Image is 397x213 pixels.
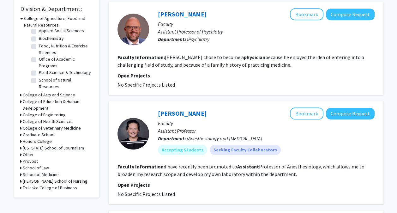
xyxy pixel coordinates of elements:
h2: Division & Department: [20,5,93,13]
label: Biochemistry [39,35,64,42]
h3: College of Health Sciences [23,118,74,125]
p: Open Projects [117,181,375,189]
fg-read-more: [PERSON_NAME] chose to become a because he enjoyed the idea of entering into a challenging field ... [117,54,364,68]
b: Faculty Information: [117,54,165,60]
h3: College of Education & Human Development [23,98,93,112]
h3: College of Agriculture, Food and Natural Resources [24,15,93,28]
span: No Specific Projects Listed [117,82,175,88]
button: Compose Request to Brett Chamberlain [326,9,375,20]
h3: Trulaske College of Business [23,185,77,191]
p: Faculty [158,119,375,127]
a: [PERSON_NAME] [158,109,207,117]
b: Assistant [237,163,259,170]
h3: College of Arts and Science [23,92,75,98]
p: Assistant Professor of Psychiatry [158,28,375,35]
label: Applied Social Sciences [39,27,84,34]
label: School of Natural Resources [39,77,91,90]
p: Assistant Professor [158,127,375,135]
h3: School of Medicine [23,171,59,178]
button: Add Brett Chamberlain to Bookmarks [290,8,323,20]
h3: Graduate School [23,131,54,138]
label: Office of Academic Programs [39,56,91,69]
label: Food, Nutrition & Exercise Sciences [39,43,91,56]
b: Faculty Information: [117,163,165,170]
a: [PERSON_NAME] [158,10,207,18]
span: Psychiatry [188,36,209,42]
h3: Other [23,151,34,158]
mat-chip: Seeking Faculty Collaborators [210,145,281,155]
b: Departments: [158,135,188,142]
h3: [PERSON_NAME] School of Nursing [23,178,87,185]
span: No Specific Projects Listed [117,191,175,197]
p: Open Projects [117,72,375,79]
span: Anesthesiology and [MEDICAL_DATA] [188,135,262,142]
h3: College of Engineering [23,112,66,118]
p: Faculty [158,20,375,28]
label: Plant Science & Technology [39,69,91,76]
h3: School of Law [23,165,49,171]
button: Add Antoinette Burger to Bookmarks [290,107,323,119]
b: Departments: [158,36,188,42]
mat-chip: Accepting Students [158,145,207,155]
iframe: Chat [5,185,27,208]
h3: [US_STATE] School of Journalism [23,145,84,151]
button: Compose Request to Antoinette Burger [326,108,375,119]
b: physician [244,54,265,60]
h3: Honors College [23,138,52,145]
h3: College of Veterinary Medicine [23,125,81,131]
fg-read-more: I have recently been promoted to Professor of Anesthesiology, which allows me to broaden my resea... [117,163,364,177]
h3: Provost [23,158,38,165]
